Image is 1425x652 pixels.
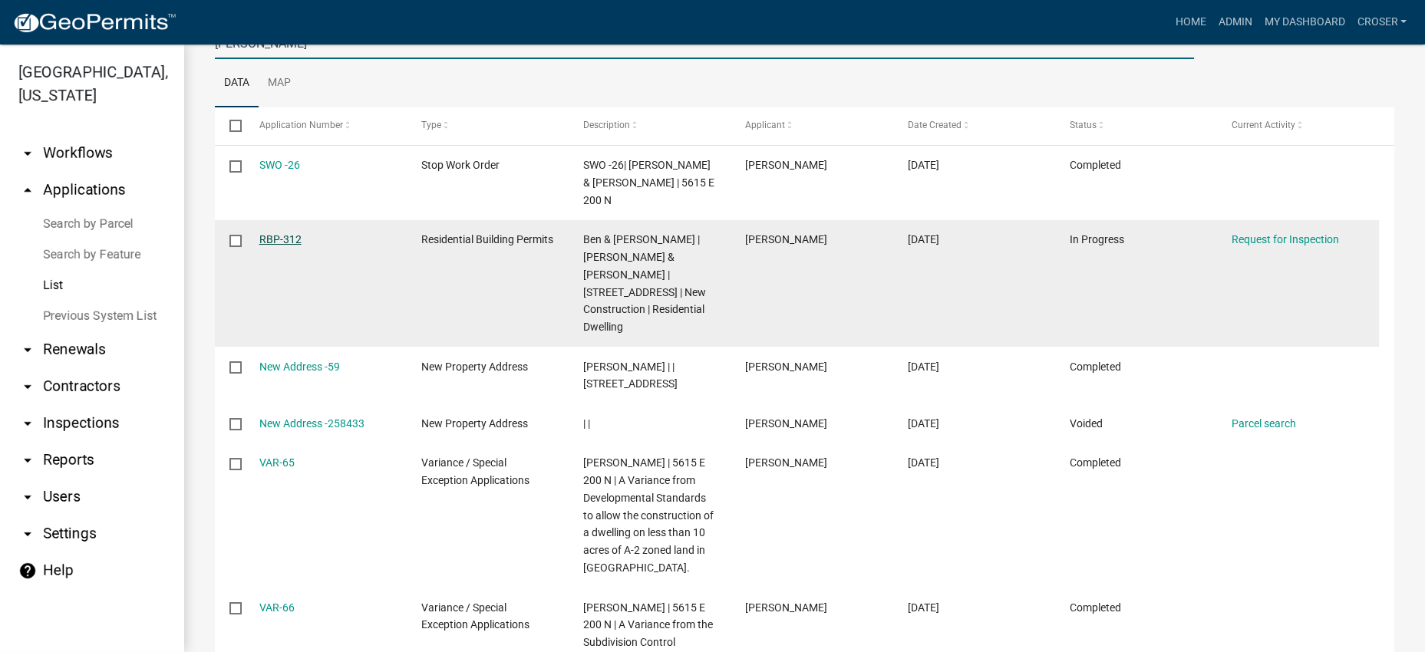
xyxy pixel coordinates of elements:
[1232,120,1295,130] span: Current Activity
[908,417,939,430] span: 05/13/2024
[583,417,590,430] span: | |
[745,601,827,614] span: Benjamin McFarland
[745,361,827,373] span: Benjamin McFarland
[1169,8,1212,37] a: Home
[259,159,300,171] a: SWO -26
[908,361,939,373] span: 05/13/2024
[421,159,500,171] span: Stop Work Order
[583,361,678,390] span: Benjamin McFarland | | 5585 E 200 N, Peru, IN 46970
[908,456,939,469] span: 03/26/2024
[421,417,528,430] span: New Property Address
[259,601,295,614] a: VAR-66
[259,120,343,130] span: Application Number
[583,233,706,333] span: Ben & Taylor McFarland | Ben & Taylor McFarland | 5585 E 200 N Peru, IN 46970 | New Construction ...
[583,159,714,206] span: SWO -26| Benjamin & Taylor McFarland | 5615 E 200 N
[1070,159,1121,171] span: Completed
[421,456,529,486] span: Variance / Special Exception Applications
[908,601,939,614] span: 03/26/2024
[569,107,731,144] datatable-header-cell: Description
[745,417,827,430] span: Benjamin McFarland
[259,361,340,373] a: New Address -59
[1217,107,1379,144] datatable-header-cell: Current Activity
[908,120,962,130] span: Date Created
[18,488,37,506] i: arrow_drop_down
[421,120,441,130] span: Type
[18,561,37,580] i: help
[259,233,302,245] a: RBP-312
[215,107,244,144] datatable-header-cell: Select
[18,451,37,469] i: arrow_drop_down
[892,107,1054,144] datatable-header-cell: Date Created
[1351,8,1413,37] a: croser
[259,456,295,469] a: VAR-65
[259,417,364,430] a: New Address -258433
[1070,233,1124,245] span: In Progress
[407,107,569,144] datatable-header-cell: Type
[18,341,37,359] i: arrow_drop_down
[421,601,529,631] span: Variance / Special Exception Applications
[1232,417,1296,430] a: Parcel search
[745,159,827,171] span: Corey
[1070,120,1097,130] span: Status
[18,414,37,433] i: arrow_drop_down
[215,59,259,108] a: Data
[1212,8,1258,37] a: Admin
[1070,601,1121,614] span: Completed
[18,525,37,543] i: arrow_drop_down
[18,377,37,396] i: arrow_drop_down
[745,456,827,469] span: Benjamin McFarland
[1055,107,1217,144] datatable-header-cell: Status
[259,59,300,108] a: Map
[745,233,827,245] span: Benjamin McFarland
[1070,417,1103,430] span: Voided
[244,107,406,144] datatable-header-cell: Application Number
[583,456,714,574] span: McFarland, Benjamin | 5615 E 200 N | A Variance from Developmental Standards to allow the constru...
[731,107,892,144] datatable-header-cell: Applicant
[745,120,785,130] span: Applicant
[18,144,37,163] i: arrow_drop_down
[18,181,37,199] i: arrow_drop_up
[1258,8,1351,37] a: My Dashboard
[908,159,939,171] span: 07/18/2024
[421,361,528,373] span: New Property Address
[583,120,630,130] span: Description
[908,233,939,245] span: 05/24/2024
[1232,233,1339,245] a: Request for Inspection
[1070,361,1121,373] span: Completed
[421,233,553,245] span: Residential Building Permits
[1070,456,1121,469] span: Completed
